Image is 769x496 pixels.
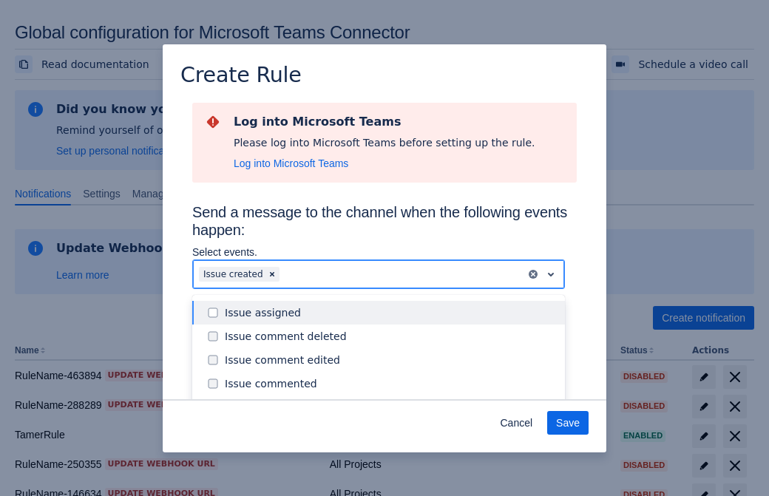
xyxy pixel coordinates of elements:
[204,113,222,131] span: error
[527,268,539,280] button: clear
[491,411,541,435] button: Cancel
[542,265,560,283] span: open
[225,376,556,391] div: Issue commented
[225,305,556,320] div: Issue assigned
[556,411,580,435] span: Save
[192,245,565,259] p: Select events.
[265,267,280,282] div: Remove Issue created
[192,203,577,245] h3: Send a message to the channel when the following events happen:
[225,329,556,344] div: Issue comment deleted
[234,115,535,129] h2: Log into Microsoft Teams
[199,267,265,282] div: Issue created
[234,135,535,150] div: Please log into Microsoft Teams before setting up the rule.
[163,101,606,401] div: Scrollable content
[266,268,278,280] span: Clear
[547,411,589,435] button: Save
[500,411,532,435] span: Cancel
[234,156,348,171] button: Log into Microsoft Teams
[180,62,302,91] h3: Create Rule
[225,353,556,367] div: Issue comment edited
